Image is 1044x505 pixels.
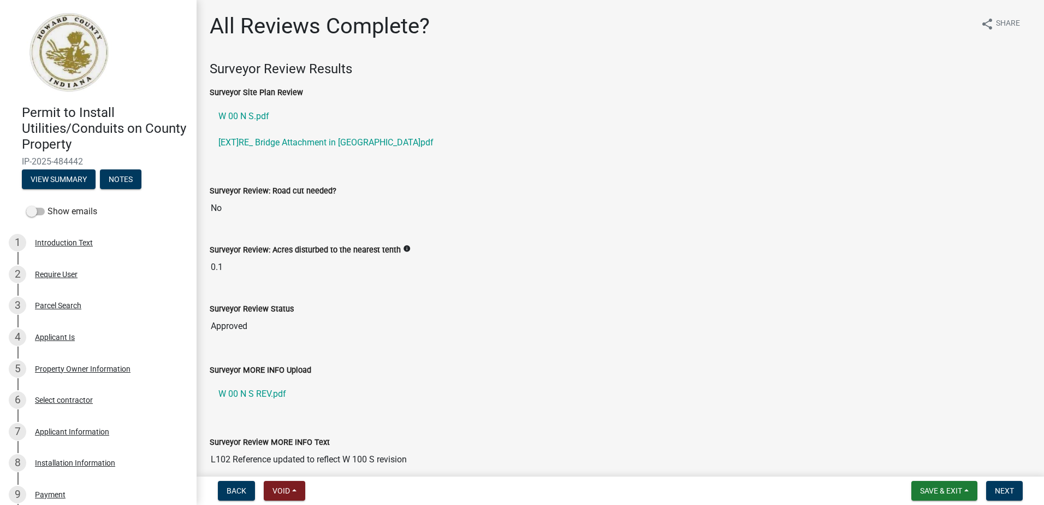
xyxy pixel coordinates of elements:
[100,176,141,185] wm-modal-confirm: Notes
[210,381,1031,407] a: W 00 N S REV.pdf
[920,486,962,495] span: Save & Exit
[9,391,26,409] div: 6
[210,89,303,97] label: Surveyor Site Plan Review
[35,365,130,373] div: Property Owner Information
[35,271,78,278] div: Require User
[981,17,994,31] i: share
[9,423,26,441] div: 7
[22,176,96,185] wm-modal-confirm: Summary
[210,103,1031,130] a: W 00 N S.pdf
[210,246,401,254] label: Surveyor Review: Acres disturbed to the nearest tenth
[22,156,175,167] span: IP-2025-484442
[35,333,75,341] div: Applicant Is
[272,486,290,495] span: Void
[995,486,1014,495] span: Next
[9,360,26,378] div: 5
[403,245,411,252] i: info
[996,17,1020,31] span: Share
[218,481,255,501] button: Back
[210,367,311,374] label: Surveyor MORE INFO Upload
[35,491,66,498] div: Payment
[264,481,305,501] button: Void
[35,302,81,309] div: Parcel Search
[9,328,26,346] div: 4
[986,481,1023,501] button: Next
[35,239,93,246] div: Introduction Text
[210,13,430,39] h1: All Reviews Complete?
[9,454,26,472] div: 8
[210,61,1031,77] h4: Surveyor Review Results
[210,187,336,195] label: Surveyor Review: Road cut needed?
[22,169,96,189] button: View Summary
[22,11,115,93] img: Howard County, Indiana
[35,428,109,436] div: Applicant Information
[22,105,188,152] h4: Permit to Install Utilities/Conduits on County Property
[35,396,93,404] div: Select contractor
[227,486,246,495] span: Back
[210,130,1031,156] a: [EXT]RE_ Bridge Attachment in [GEOGRAPHIC_DATA]pdf
[35,459,115,467] div: Installation Information
[100,169,141,189] button: Notes
[9,297,26,314] div: 3
[972,13,1029,34] button: shareShare
[911,481,977,501] button: Save & Exit
[9,234,26,251] div: 1
[9,486,26,503] div: 9
[26,205,97,218] label: Show emails
[9,266,26,283] div: 2
[210,439,330,447] label: Surveyor Review MORE INFO Text
[210,306,294,313] label: Surveyor Review Status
